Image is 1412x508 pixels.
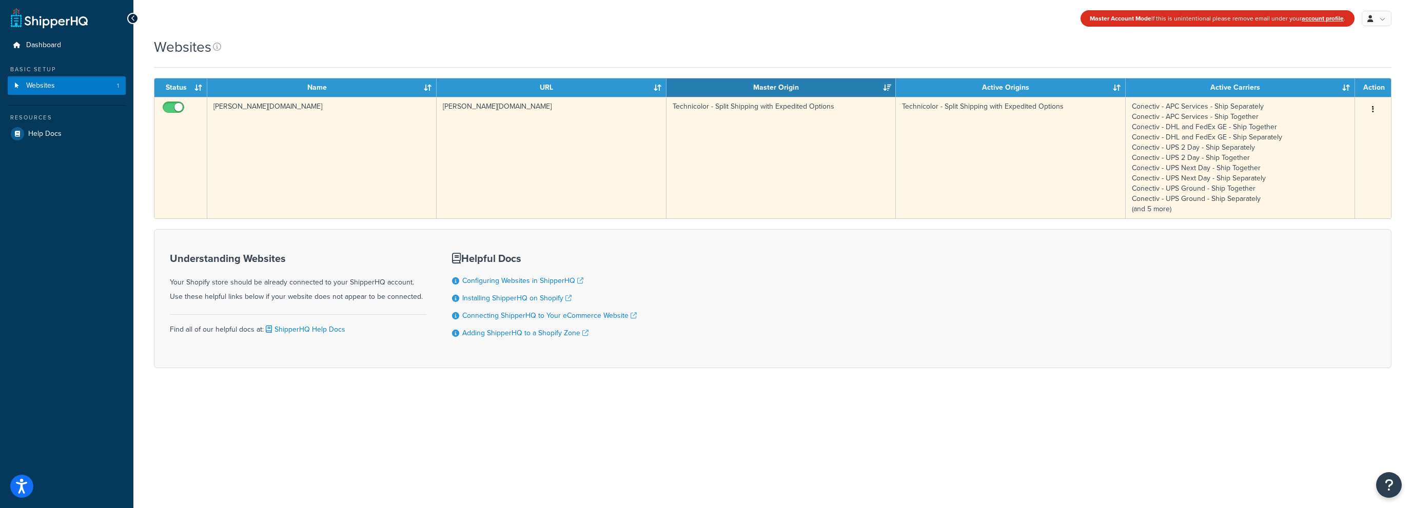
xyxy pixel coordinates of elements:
div: Resources [8,113,126,122]
strong: Master Account Mode [1090,14,1151,23]
h3: Understanding Websites [170,253,426,264]
div: If this is unintentional please remove email under your . [1081,10,1355,27]
span: Help Docs [28,130,62,138]
h3: Helpful Docs [452,253,637,264]
th: Action [1355,78,1391,97]
th: Status: activate to sort column ascending [154,78,207,97]
div: Your Shopify store should be already connected to your ShipperHQ account. Use these helpful links... [170,253,426,304]
h1: Websites [154,37,211,57]
a: Dashboard [8,36,126,55]
td: Technicolor - Split Shipping with Expedited Options [666,97,896,218]
a: ShipperHQ Help Docs [264,324,345,335]
a: Installing ShipperHQ on Shopify [462,293,572,303]
li: Websites [8,76,126,95]
th: Master Origin: activate to sort column descending [666,78,896,97]
div: Basic Setup [8,65,126,74]
a: ShipperHQ Home [11,8,88,28]
a: account profile [1302,14,1344,23]
div: Find all of our helpful docs at: [170,314,426,337]
button: Open Resource Center [1376,472,1402,498]
th: Name: activate to sort column ascending [207,78,437,97]
a: Adding ShipperHQ to a Shopify Zone [462,328,589,338]
a: Help Docs [8,125,126,143]
a: Websites 1 [8,76,126,95]
a: Configuring Websites in ShipperHQ [462,275,583,286]
td: [PERSON_NAME][DOMAIN_NAME] [207,97,437,218]
td: [PERSON_NAME][DOMAIN_NAME] [437,97,666,218]
span: 1 [117,82,119,90]
td: Conectiv - APC Services - Ship Separately Conectiv - APC Services - Ship Together Conectiv - DHL ... [1126,97,1355,218]
span: Dashboard [26,41,61,50]
span: Websites [26,82,55,90]
a: Connecting ShipperHQ to Your eCommerce Website [462,310,637,321]
th: Active Origins: activate to sort column ascending [896,78,1125,97]
td: Technicolor - Split Shipping with Expedited Options [896,97,1125,218]
th: Active Carriers: activate to sort column ascending [1126,78,1355,97]
th: URL: activate to sort column ascending [437,78,666,97]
